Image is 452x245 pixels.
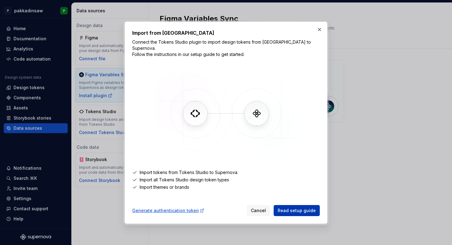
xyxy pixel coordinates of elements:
li: Import tokens from Tokens Studio to Supernova [132,169,320,176]
span: Read setup guide [278,207,316,214]
li: Import all Tokens Studio design token types [132,177,320,183]
a: Read setup guide [274,205,320,216]
p: Connect the Tokens Studio plugin to import design tokens from [GEOGRAPHIC_DATA] to Supernova. Fol... [132,39,320,57]
button: Cancel [247,205,270,216]
li: Import themes or brands [132,184,320,190]
a: Generate authentication token [132,207,204,214]
span: Cancel [251,207,266,214]
h2: Import from [GEOGRAPHIC_DATA] [132,29,320,37]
